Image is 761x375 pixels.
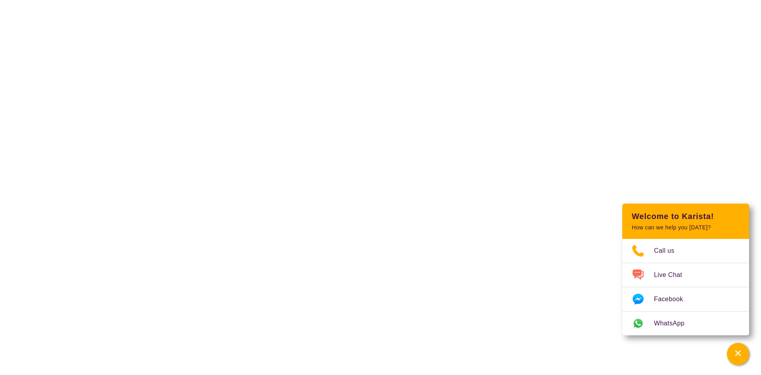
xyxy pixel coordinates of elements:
[632,212,740,221] h2: Welcome to Karista!
[622,312,749,335] a: Web link opens in a new tab.
[654,247,684,254] span: Call us
[622,239,749,335] ul: Choose channel
[654,296,692,303] span: Facebook
[622,204,749,335] div: Channel Menu
[727,343,749,365] button: Channel Menu
[654,320,694,327] span: WhatsApp
[632,224,740,231] p: How can we help you [DATE]?
[654,271,692,279] span: Live Chat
